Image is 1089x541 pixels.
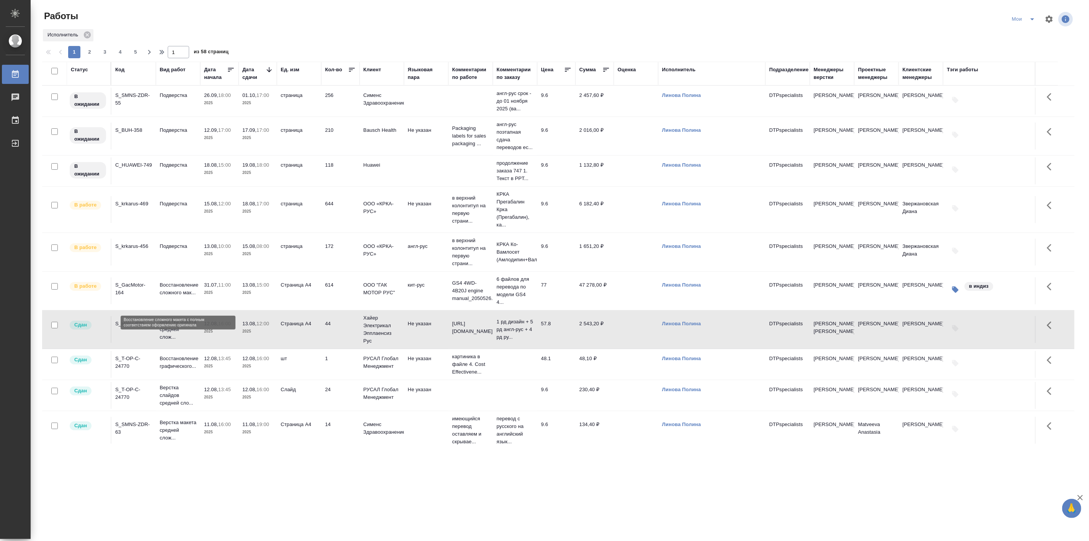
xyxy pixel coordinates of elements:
[160,384,196,407] p: Верстка слайдов средней сло...
[69,243,107,253] div: Исполнитель выполняет работу
[497,241,533,264] p: КРКА Ко-Вамлосет (Амлодипин+Валсартан...
[218,356,231,361] p: 13:45
[662,162,701,168] a: Линова Полина
[242,328,273,335] p: 2025
[576,157,614,184] td: 1 132,80 ₽
[537,123,576,149] td: 9.6
[576,417,614,444] td: 134,40 ₽
[814,281,850,289] p: [PERSON_NAME]
[69,200,107,210] div: Исполнитель выполняет работу
[218,282,231,288] p: 11:00
[1042,316,1061,334] button: Здесь прячутся важные кнопки
[218,387,231,392] p: 13:45
[363,92,400,107] p: Сименс Здравоохранение
[662,282,701,288] a: Линова Полина
[497,66,533,81] div: Комментарии по заказу
[765,239,810,266] td: DTPspecialists
[204,134,235,142] p: 2025
[404,277,448,304] td: кит-рус
[204,99,235,107] p: 2025
[242,201,257,207] p: 18.08,
[662,321,701,326] a: Линова Полина
[576,196,614,223] td: 6 182,40 ₽
[854,382,899,409] td: [PERSON_NAME]
[497,275,533,306] p: 6 файлов для перевода по модели GS4 4...
[947,281,964,298] button: Изменить тэги
[854,88,899,115] td: [PERSON_NAME]
[1065,500,1078,516] span: 🙏
[404,239,448,266] td: англ-рус
[69,281,107,292] div: Исполнитель выполняет работу
[947,66,978,74] div: Тэги работы
[204,362,235,370] p: 2025
[537,277,576,304] td: 77
[452,279,489,302] p: GS4 4WD-4B20J engine manual_2050526.p...
[662,387,701,392] a: Линова Полина
[854,277,899,304] td: [PERSON_NAME]
[321,123,360,149] td: 210
[363,126,400,134] p: Bausch Health
[160,243,196,250] p: Подверстка
[814,92,850,99] p: [PERSON_NAME]
[160,200,196,208] p: Подверстка
[537,417,576,444] td: 9.6
[662,92,701,98] a: Линова Полина
[408,66,445,81] div: Языковая пара
[321,351,360,378] td: 1
[74,93,101,108] p: В ожидании
[129,46,142,58] button: 5
[242,243,257,249] p: 15.08,
[257,127,269,133] p: 17:00
[321,316,360,343] td: 44
[204,282,218,288] p: 31.07,
[969,282,989,290] p: в индиз
[321,382,360,409] td: 24
[257,356,269,361] p: 16:00
[854,316,899,343] td: [PERSON_NAME]
[537,239,576,266] td: 9.6
[204,387,218,392] p: 12.08,
[363,66,381,74] div: Клиент
[854,239,899,266] td: [PERSON_NAME]
[204,356,218,361] p: 12.08,
[43,29,93,41] div: Исполнитель
[765,88,810,115] td: DTPspecialists
[242,208,273,215] p: 2025
[218,243,231,249] p: 10:00
[83,48,96,56] span: 2
[765,123,810,149] td: DTPspecialists
[242,362,273,370] p: 2025
[277,417,321,444] td: Страница А4
[321,88,360,115] td: 256
[363,161,400,169] p: Huawei
[363,314,400,345] p: Хайер Электрикал Эпплаенсиз Рус
[576,123,614,149] td: 2 016,00 ₽
[363,243,400,258] p: ООО «КРКА-РУС»
[218,421,231,427] p: 16:00
[497,90,533,113] p: англ-рус срок - до 01 ноября 2025 (ва...
[537,382,576,409] td: 9.6
[1009,13,1040,25] div: split button
[277,277,321,304] td: Страница А4
[899,382,943,409] td: [PERSON_NAME]
[947,161,964,178] button: Добавить тэги
[814,200,850,208] p: [PERSON_NAME]
[242,289,273,297] p: 2025
[854,417,899,444] td: Matveeva Anastasia
[537,351,576,378] td: 48.1
[71,66,88,74] div: Статус
[204,92,218,98] p: 26.09,
[814,126,850,134] p: [PERSON_NAME]
[99,48,111,56] span: 3
[74,321,87,329] p: Сдан
[242,393,273,401] p: 2025
[814,66,850,81] div: Менеджеры верстки
[765,196,810,223] td: DTPspecialists
[42,10,78,22] span: Работы
[899,277,943,304] td: [PERSON_NAME]
[899,239,943,266] td: Звержановская Диана
[899,196,943,223] td: Звержановская Диана
[814,386,850,393] p: [PERSON_NAME]
[947,126,964,143] button: Добавить тэги
[404,382,448,409] td: Не указан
